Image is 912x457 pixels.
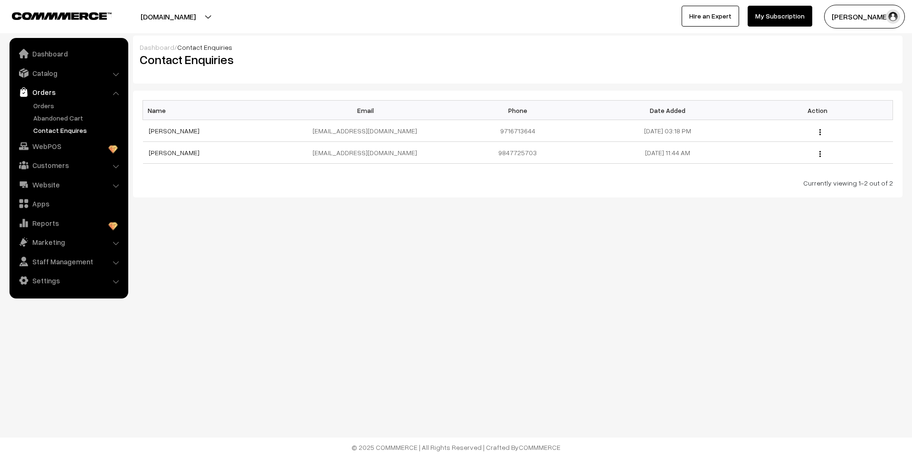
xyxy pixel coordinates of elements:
span: Contact Enquiries [177,43,232,51]
th: Action [743,101,893,120]
a: Website [12,176,125,193]
a: [PERSON_NAME] [149,149,199,157]
td: 9716713644 [443,120,593,142]
button: [DOMAIN_NAME] [107,5,229,28]
td: [EMAIL_ADDRESS][DOMAIN_NAME] [293,120,443,142]
th: Email [293,101,443,120]
td: [DATE] 11:44 AM [593,142,743,164]
td: [DATE] 03:18 PM [593,120,743,142]
a: Staff Management [12,253,125,270]
a: WebPOS [12,138,125,155]
td: [EMAIL_ADDRESS][DOMAIN_NAME] [293,142,443,164]
img: user [886,9,900,24]
div: Currently viewing 1-2 out of 2 [142,178,893,188]
a: Dashboard [12,45,125,62]
img: Menu [819,151,821,157]
a: Orders [12,84,125,101]
a: [PERSON_NAME] [149,127,199,135]
a: Contact Enquires [31,125,125,135]
a: Hire an Expert [682,6,739,27]
a: Marketing [12,233,125,251]
a: Dashboard [140,43,174,51]
th: Phone [443,101,593,120]
a: Apps [12,195,125,212]
img: Menu [819,129,821,135]
a: COMMMERCE [519,443,560,451]
a: Settings [12,272,125,289]
a: Catalog [12,65,125,82]
button: [PERSON_NAME] [824,5,905,28]
a: My Subscription [748,6,812,27]
a: Customers [12,157,125,174]
th: Date Added [593,101,743,120]
a: Reports [12,215,125,232]
img: COMMMERCE [12,12,112,19]
h2: Contact Enquiries [140,52,511,67]
td: 9847725703 [443,142,593,164]
th: Name [143,101,293,120]
a: Orders [31,101,125,111]
a: COMMMERCE [12,9,95,21]
a: Abandoned Cart [31,113,125,123]
div: / [140,42,896,52]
